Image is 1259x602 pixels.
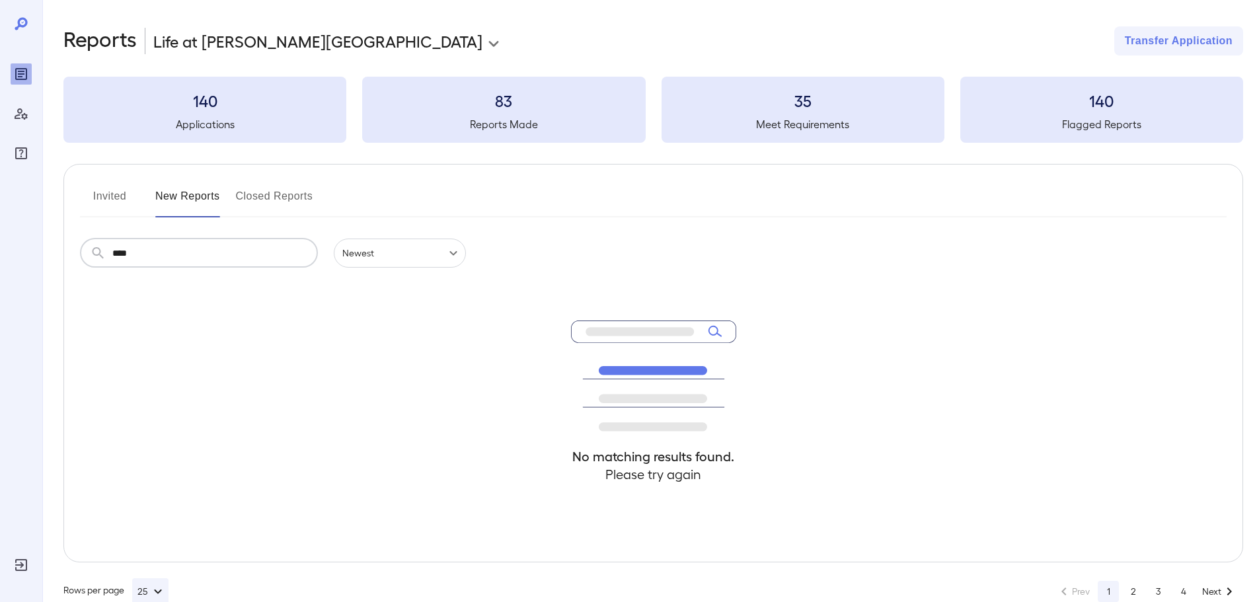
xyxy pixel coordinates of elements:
h5: Applications [63,116,346,132]
div: Log Out [11,554,32,576]
summary: 140Applications83Reports Made35Meet Requirements140Flagged Reports [63,77,1243,143]
div: FAQ [11,143,32,164]
button: Closed Reports [236,186,313,217]
button: Invited [80,186,139,217]
div: Newest [334,239,466,268]
h5: Reports Made [362,116,645,132]
h2: Reports [63,26,137,56]
h4: No matching results found. [571,447,736,465]
button: Go to page 2 [1123,581,1144,602]
h5: Flagged Reports [960,116,1243,132]
p: Life at [PERSON_NAME][GEOGRAPHIC_DATA] [153,30,482,52]
div: Reports [11,63,32,85]
h3: 140 [960,90,1243,111]
button: Transfer Application [1114,26,1243,56]
button: Go to page 4 [1173,581,1194,602]
h3: 140 [63,90,346,111]
h5: Meet Requirements [662,116,944,132]
div: Manage Users [11,103,32,124]
h3: 83 [362,90,645,111]
button: Go to next page [1198,581,1241,602]
button: Go to page 3 [1148,581,1169,602]
h3: 35 [662,90,944,111]
nav: pagination navigation [1050,581,1243,602]
h4: Please try again [571,465,736,483]
button: New Reports [155,186,220,217]
button: page 1 [1098,581,1119,602]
